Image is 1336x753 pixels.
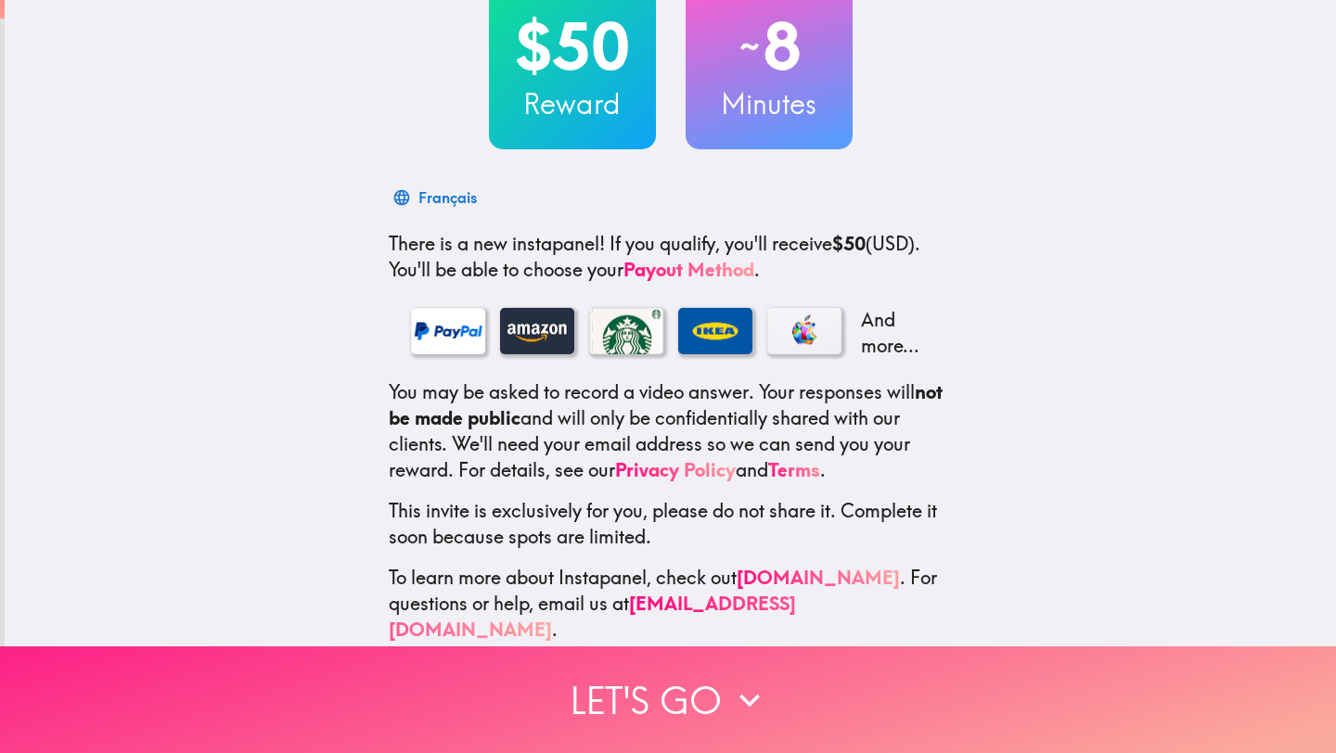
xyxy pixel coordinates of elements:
[768,458,820,481] a: Terms
[737,19,763,74] span: ~
[389,231,953,283] p: If you qualify, you'll receive (USD) . You'll be able to choose your .
[623,258,754,281] a: Payout Method
[489,8,656,84] h2: $50
[832,232,866,255] b: $50
[389,179,484,216] button: Français
[389,565,953,643] p: To learn more about Instapanel, check out . For questions or help, email us at .
[389,380,943,429] b: not be made public
[389,498,953,550] p: This invite is exclusively for you, please do not share it. Complete it soon because spots are li...
[737,566,900,589] a: [DOMAIN_NAME]
[615,458,736,481] a: Privacy Policy
[389,592,796,641] a: [EMAIL_ADDRESS][DOMAIN_NAME]
[686,8,853,84] h2: 8
[489,84,656,123] h3: Reward
[418,185,477,211] div: Français
[389,232,605,255] span: There is a new instapanel!
[389,379,953,483] p: You may be asked to record a video answer. Your responses will and will only be confidentially sh...
[856,307,931,359] p: And more...
[686,84,853,123] h3: Minutes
